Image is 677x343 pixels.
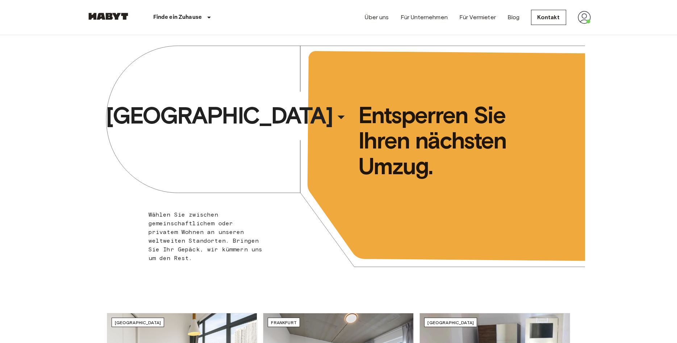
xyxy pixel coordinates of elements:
[427,320,474,325] span: [GEOGRAPHIC_DATA]
[106,101,333,130] span: [GEOGRAPHIC_DATA]
[271,320,296,325] span: Frankfurt
[103,99,353,132] button: [GEOGRAPHIC_DATA]
[365,13,389,22] a: Über uns
[531,10,566,25] a: Kontakt
[87,13,130,20] img: Habyt
[507,13,520,22] a: Blog
[153,13,202,22] p: Finde ein Zuhause
[358,103,555,179] span: Entsperren Sie Ihren nächsten Umzug.
[149,211,263,262] span: Wählen Sie zwischen gemeinschaftlichem oder privatem Wohnen an unseren weltweiten Standorten. Bri...
[459,13,496,22] a: Für Vermieter
[578,11,591,24] img: avatar
[401,13,448,22] a: Für Unternehmen
[115,320,161,325] span: [GEOGRAPHIC_DATA]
